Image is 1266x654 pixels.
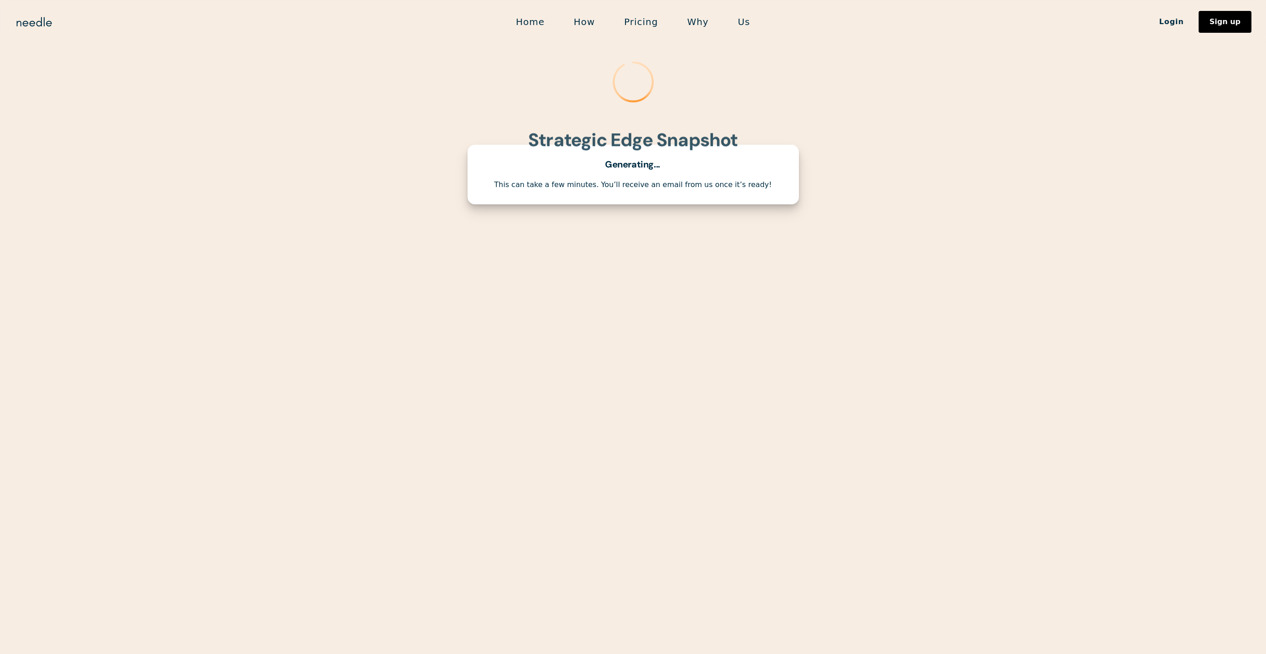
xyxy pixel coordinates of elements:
div: Sign up [1210,18,1241,25]
strong: Strategic Edge Snapshot [528,128,738,152]
a: How [559,12,610,31]
div: This can take a few minutes. You’ll receive an email from us once it’s ready! [478,180,788,190]
a: Us [723,12,765,31]
a: Why [672,12,723,31]
a: Home [501,12,559,31]
a: Login [1144,14,1199,30]
a: Sign up [1199,11,1251,33]
a: Pricing [610,12,672,31]
div: Generating... [605,159,661,169]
